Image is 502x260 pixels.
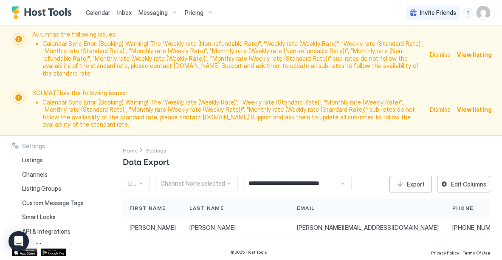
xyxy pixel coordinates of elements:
a: Calendar [86,8,110,17]
div: Breadcrumb [146,146,166,155]
span: Settings [146,147,166,154]
div: View listing [457,50,492,59]
a: Listings [19,153,107,167]
span: Smart Locks [22,213,56,221]
a: Channels [19,167,107,182]
span: Invite Friends [420,9,456,17]
span: Listings [22,156,43,164]
span: User Management [22,242,72,249]
div: Edit Columns [451,180,486,189]
a: Settings [146,146,166,155]
span: Terms Of Use [463,250,490,255]
span: Privacy Policy [431,250,459,255]
a: Terms Of Use [463,248,490,257]
span: [PERSON_NAME] [130,224,176,232]
span: Calendar [86,9,110,16]
div: Dismiss [430,105,450,114]
div: menu [463,8,473,18]
a: Custom Message Tags [19,196,107,210]
span: Messaging [138,9,168,17]
a: Google Play Store [41,249,66,256]
div: Open Intercom Messenger [8,231,29,252]
span: SOLMATE has the following issues: [32,89,425,130]
a: Home [123,146,138,155]
span: [PERSON_NAME] [189,224,236,232]
span: Settings [22,142,45,150]
a: Listing Groups [19,181,107,196]
a: Host Tools Logo [12,6,76,19]
span: Inbox [117,9,132,16]
span: Pricing [185,9,203,17]
a: Smart Locks [19,210,107,224]
span: Last Name [189,204,224,212]
li: Calendar Sync Error: (Booking) Warning! The "Weekly rate (Non-refundable Rate)", "Weekly rate (We... [42,40,425,77]
div: User profile [477,6,490,20]
span: Listing Groups [22,185,61,192]
div: View listing [457,105,492,114]
span: API & Integrations [22,228,71,235]
span: Email [297,204,315,212]
div: Export [407,180,425,189]
a: App Store [12,249,37,256]
span: Data Export [123,155,169,167]
a: User Management [19,238,107,253]
a: Inbox [117,8,132,17]
li: Calendar Sync Error: (Booking) Warning! The "Weekly rate (Weekly Rate)", "Weekly rate (Standard R... [42,99,425,128]
div: Breadcrumb [123,146,138,155]
button: Export [389,176,432,192]
span: Aurum has the following issues: [32,31,425,79]
span: [PERSON_NAME][EMAIL_ADDRESS][DOMAIN_NAME] [297,224,439,232]
input: Input Field [243,176,339,191]
span: Channels [22,171,48,178]
div: Dismiss [430,50,450,59]
span: Phone [452,204,473,212]
span: Home [123,147,138,154]
button: Edit Columns [437,176,490,192]
span: © 2025 Host Tools [230,249,267,255]
a: API & Integrations [19,224,107,239]
span: First Name [130,204,166,212]
a: Privacy Policy [431,248,459,257]
span: Custom Message Tags [22,199,84,207]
